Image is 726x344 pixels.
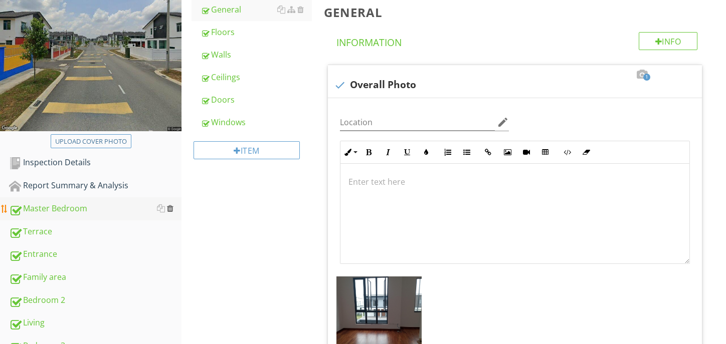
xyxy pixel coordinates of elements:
button: Colors [417,143,436,162]
div: General [201,4,312,16]
div: Inspection Details [9,156,181,169]
div: Walls [201,49,312,61]
input: Location [340,114,495,131]
i: edit [497,116,509,128]
h4: Information [336,32,698,49]
h3: General [324,6,710,19]
button: Insert Video [517,143,536,162]
div: Bedroom 2 [9,294,181,307]
div: Floors [201,26,312,38]
div: Ceilings [201,71,312,83]
button: Clear Formatting [577,143,596,162]
button: Upload cover photo [51,134,131,148]
div: Terrace [9,225,181,238]
button: Italic (Ctrl+I) [379,143,398,162]
button: Bold (Ctrl+B) [359,143,379,162]
button: Insert Table [536,143,555,162]
div: Upload cover photo [55,137,127,147]
span: 1 [643,74,650,81]
div: Doors [201,94,312,106]
div: Windows [201,116,312,128]
div: Living [9,316,181,329]
div: Report Summary & Analysis [9,179,181,192]
div: Family area [9,271,181,284]
div: Item [194,141,300,159]
button: Insert Link (Ctrl+K) [479,143,498,162]
div: Entrance [9,248,181,261]
div: Master Bedroom [9,202,181,215]
button: Insert Image (Ctrl+P) [498,143,517,162]
button: Code View [558,143,577,162]
button: Ordered List [438,143,457,162]
button: Unordered List [457,143,476,162]
div: Info [639,32,698,50]
button: Inline Style [340,143,359,162]
button: Underline (Ctrl+U) [398,143,417,162]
